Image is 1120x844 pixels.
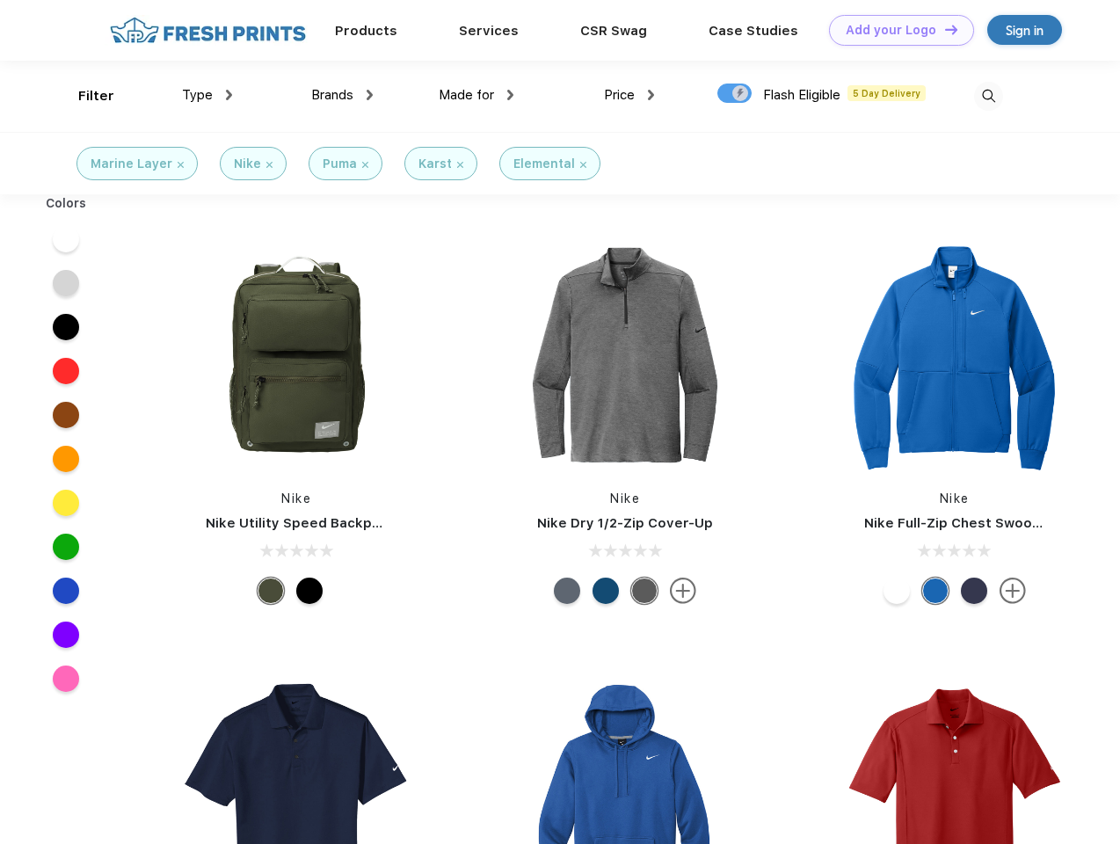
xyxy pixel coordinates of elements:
[362,162,368,168] img: filter_cancel.svg
[367,90,373,100] img: dropdown.png
[182,87,213,103] span: Type
[281,491,311,506] a: Nike
[593,578,619,604] div: Gym Blue
[508,238,742,472] img: func=resize&h=266
[206,515,396,531] a: Nike Utility Speed Backpack
[418,155,452,173] div: Karst
[459,23,519,39] a: Services
[864,515,1098,531] a: Nike Full-Zip Chest Swoosh Jacket
[33,194,100,213] div: Colors
[610,491,640,506] a: Nike
[554,578,580,604] div: Navy Heather
[323,155,357,173] div: Puma
[940,491,970,506] a: Nike
[457,162,463,168] img: filter_cancel.svg
[537,515,713,531] a: Nike Dry 1/2-Zip Cover-Up
[884,578,910,604] div: White
[105,15,311,46] img: fo%20logo%202.webp
[580,23,647,39] a: CSR Swag
[226,90,232,100] img: dropdown.png
[631,578,658,604] div: Black Heather
[91,155,172,173] div: Marine Layer
[961,578,987,604] div: Midnight Navy
[846,23,936,38] div: Add your Logo
[987,15,1062,45] a: Sign in
[604,87,635,103] span: Price
[311,87,353,103] span: Brands
[1000,578,1026,604] img: more.svg
[580,162,586,168] img: filter_cancel.svg
[335,23,397,39] a: Products
[648,90,654,100] img: dropdown.png
[296,578,323,604] div: Black
[974,82,1003,111] img: desktop_search.svg
[945,25,957,34] img: DT
[838,238,1072,472] img: func=resize&h=266
[234,155,261,173] div: Nike
[266,162,273,168] img: filter_cancel.svg
[763,87,840,103] span: Flash Eligible
[78,86,114,106] div: Filter
[847,85,926,101] span: 5 Day Delivery
[513,155,575,173] div: Elemental
[258,578,284,604] div: Cargo Khaki
[439,87,494,103] span: Made for
[507,90,513,100] img: dropdown.png
[178,162,184,168] img: filter_cancel.svg
[670,578,696,604] img: more.svg
[1006,20,1044,40] div: Sign in
[179,238,413,472] img: func=resize&h=266
[922,578,949,604] div: Royal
